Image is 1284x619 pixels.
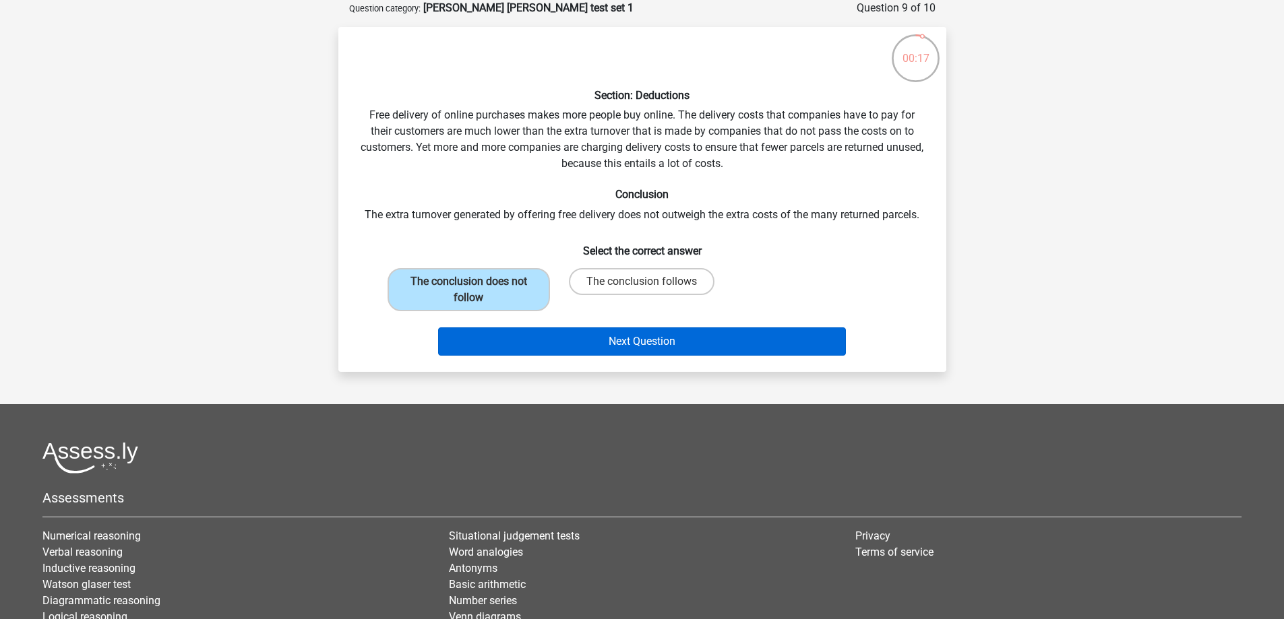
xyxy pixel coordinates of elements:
a: Inductive reasoning [42,562,135,575]
a: Basic arithmetic [449,578,526,591]
a: Privacy [855,529,890,542]
h5: Assessments [42,490,1242,506]
a: Watson glaser test [42,578,131,591]
img: Assessly logo [42,442,138,474]
h6: Section: Deductions [360,89,925,102]
h6: Conclusion [360,188,925,201]
a: Terms of service [855,546,934,558]
strong: [PERSON_NAME] [PERSON_NAME] test set 1 [423,1,634,14]
a: Diagrammatic reasoning [42,594,160,607]
div: Free delivery of online purchases makes more people buy online. The delivery costs that companies... [344,38,941,361]
a: Word analogies [449,546,523,558]
h6: Select the correct answer [360,234,925,257]
button: Next Question [438,327,846,356]
a: Number series [449,594,517,607]
a: Antonyms [449,562,497,575]
div: 00:17 [890,33,941,67]
a: Numerical reasoning [42,529,141,542]
label: The conclusion does not follow [388,268,550,311]
a: Verbal reasoning [42,546,123,558]
a: Situational judgement tests [449,529,580,542]
small: Question category: [349,3,421,13]
label: The conclusion follows [569,268,714,295]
